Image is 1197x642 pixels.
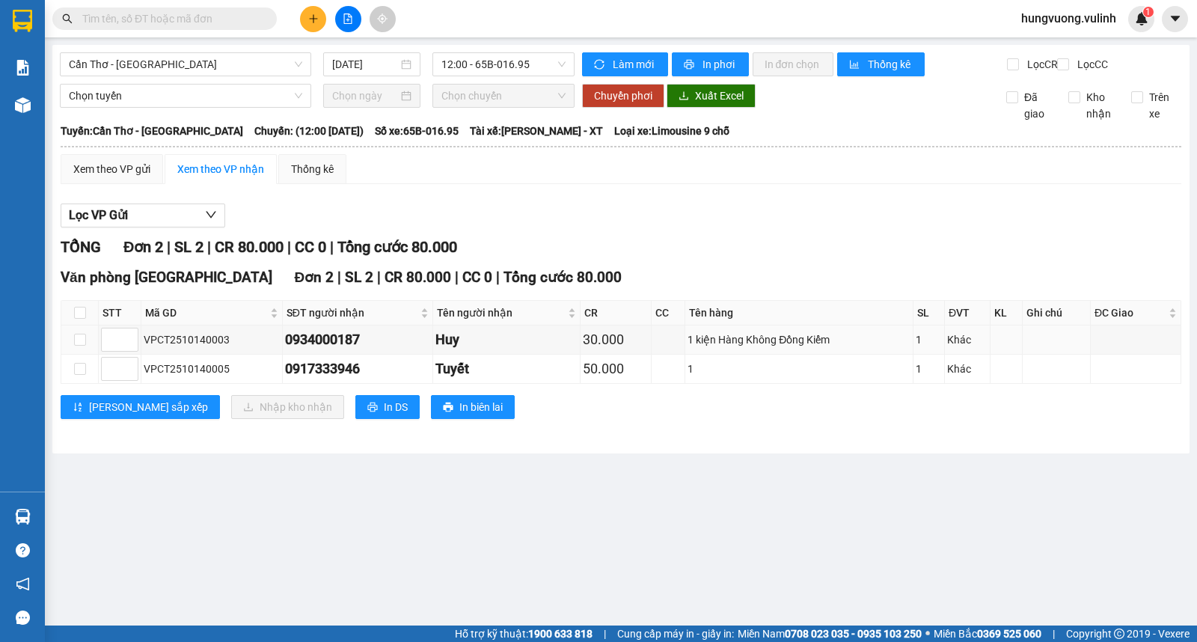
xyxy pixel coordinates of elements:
input: Chọn ngày [332,88,399,104]
span: ĐC Giao [1095,305,1166,321]
span: [PERSON_NAME] sắp xếp [89,399,208,415]
span: 12:00 - 65B-016.95 [441,53,565,76]
button: printerIn DS [355,395,420,419]
span: | [337,269,341,286]
span: Cần Thơ - Kiên Giang [69,53,302,76]
button: Chuyển phơi [582,84,664,108]
span: Miền Bắc [934,626,1041,642]
div: Tuyết [435,358,577,379]
span: SL 2 [174,238,203,256]
span: Tên người nhận [437,305,564,321]
span: In biên lai [459,399,503,415]
span: In DS [384,399,408,415]
span: | [330,238,334,256]
img: logo-vxr [13,10,32,32]
span: Lọc CC [1071,56,1110,73]
span: | [455,269,459,286]
th: SL [913,301,945,325]
b: Tuyến: Cần Thơ - [GEOGRAPHIC_DATA] [61,125,243,137]
span: Lọc CR [1021,56,1060,73]
button: sort-ascending[PERSON_NAME] sắp xếp [61,395,220,419]
span: Loại xe: Limousine 9 chỗ [614,123,729,139]
th: Ghi chú [1023,301,1091,325]
div: VPCT2510140003 [144,331,280,348]
span: message [16,611,30,625]
span: hungvuong.vulinh [1009,9,1128,28]
span: | [377,269,381,286]
span: Đơn 2 [123,238,163,256]
div: 1 kiện Hàng Không Đồng Kiểm [688,331,910,348]
button: plus [300,6,326,32]
td: VPCT2510140005 [141,355,283,384]
span: Lọc VP Gửi [69,206,128,224]
span: aim [377,13,388,24]
span: Tài xế: [PERSON_NAME] - XT [470,123,603,139]
td: 0934000187 [283,325,433,355]
span: | [167,238,171,256]
div: Xem theo VP gửi [73,161,150,177]
span: bar-chart [849,59,862,71]
img: solution-icon [15,60,31,76]
th: CR [581,301,652,325]
th: STT [99,301,141,325]
span: file-add [343,13,353,24]
span: Chọn tuyến [69,85,302,107]
button: downloadXuất Excel [667,84,756,108]
span: printer [367,402,378,414]
span: printer [684,59,697,71]
button: aim [370,6,396,32]
span: Kho nhận [1080,89,1119,122]
span: | [207,238,211,256]
button: Lọc VP Gửi [61,204,225,227]
span: CR 80.000 [215,238,284,256]
button: syncLàm mới [582,52,668,76]
button: downloadNhập kho nhận [231,395,344,419]
span: Tổng cước 80.000 [337,238,457,256]
div: Khác [947,361,988,377]
button: file-add [335,6,361,32]
td: Tuyết [433,355,580,384]
div: 0934000187 [285,329,430,350]
span: TỔNG [61,238,101,256]
div: 30.000 [583,329,649,350]
div: 0917333946 [285,358,430,379]
td: 0917333946 [283,355,433,384]
span: Xuất Excel [695,88,744,104]
div: Khác [947,331,988,348]
button: In đơn chọn [753,52,834,76]
span: Miền Nam [738,626,922,642]
span: Chọn chuyến [441,85,565,107]
span: 1 [1145,7,1151,17]
th: CC [652,301,685,325]
span: CR 80.000 [385,269,451,286]
span: Đơn 2 [295,269,334,286]
span: plus [308,13,319,24]
span: sync [594,59,607,71]
span: Thống kê [868,56,913,73]
div: Xem theo VP nhận [177,161,264,177]
span: | [604,626,606,642]
span: down [205,209,217,221]
sup: 1 [1143,7,1154,17]
span: printer [443,402,453,414]
span: copyright [1114,629,1124,639]
td: VPCT2510140003 [141,325,283,355]
span: SĐT người nhận [287,305,417,321]
span: | [287,238,291,256]
strong: 1900 633 818 [528,628,593,640]
span: | [496,269,500,286]
button: printerIn phơi [672,52,749,76]
span: Chuyến: (12:00 [DATE]) [254,123,364,139]
div: 1 [916,361,942,377]
input: Tìm tên, số ĐT hoặc mã đơn [82,10,259,27]
span: sort-ascending [73,402,83,414]
td: Huy [433,325,580,355]
span: Văn phòng [GEOGRAPHIC_DATA] [61,269,272,286]
button: printerIn biên lai [431,395,515,419]
span: Trên xe [1143,89,1182,122]
img: warehouse-icon [15,509,31,525]
span: CC 0 [462,269,492,286]
span: question-circle [16,543,30,557]
span: Mã GD [145,305,267,321]
div: 1 [688,361,910,377]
